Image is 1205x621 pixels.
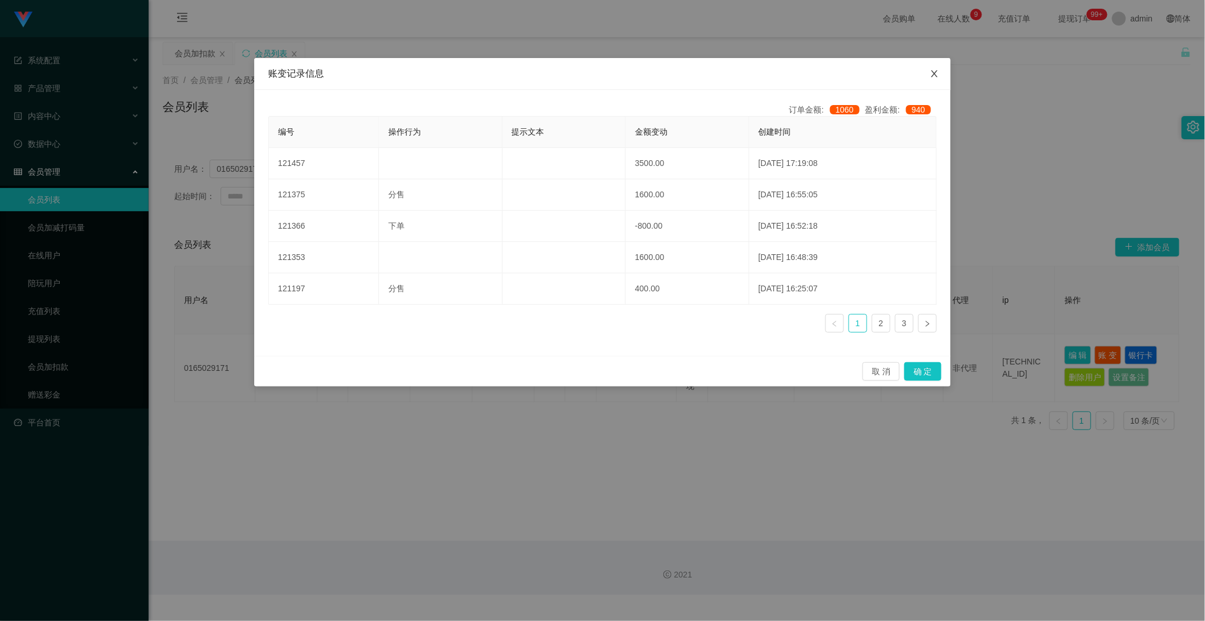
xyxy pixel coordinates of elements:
li: 下一页 [918,314,937,333]
td: 400.00 [626,273,749,305]
li: 3 [895,314,914,333]
div: 订单金额: [789,104,865,116]
td: 1600.00 [626,179,749,211]
td: 分售 [379,273,502,305]
td: 下单 [379,211,502,242]
td: 121366 [269,211,379,242]
button: Close [918,58,951,91]
td: [DATE] 17:19:08 [749,148,937,179]
div: 盈利金额: [865,104,937,116]
span: 提示文本 [512,127,544,136]
span: 操作行为 [388,127,421,136]
li: 上一页 [825,314,844,333]
a: 3 [896,315,913,332]
td: [DATE] 16:55:05 [749,179,937,211]
span: 940 [906,105,931,114]
button: 取 消 [863,362,900,381]
button: 确 定 [904,362,941,381]
td: 1600.00 [626,242,749,273]
span: 创建时间 [759,127,791,136]
td: 121353 [269,242,379,273]
td: -800.00 [626,211,749,242]
td: 121197 [269,273,379,305]
i: 图标: close [930,69,939,78]
td: [DATE] 16:25:07 [749,273,937,305]
td: [DATE] 16:48:39 [749,242,937,273]
i: 图标: left [831,320,838,327]
li: 2 [872,314,890,333]
a: 1 [849,315,867,332]
td: 3500.00 [626,148,749,179]
td: 121457 [269,148,379,179]
td: 分售 [379,179,502,211]
div: 账变记录信息 [268,67,937,80]
i: 图标: right [924,320,931,327]
td: [DATE] 16:52:18 [749,211,937,242]
li: 1 [849,314,867,333]
span: 编号 [278,127,294,136]
a: 2 [872,315,890,332]
span: 1060 [830,105,860,114]
span: 金额变动 [635,127,668,136]
td: 121375 [269,179,379,211]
